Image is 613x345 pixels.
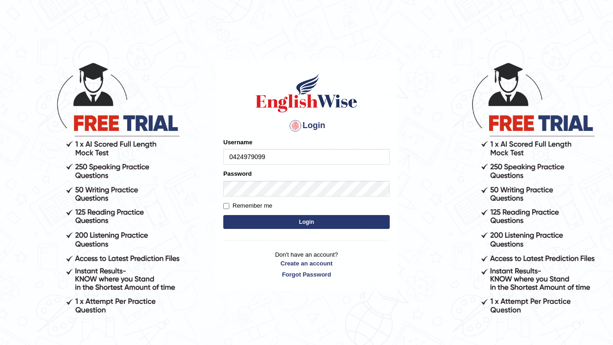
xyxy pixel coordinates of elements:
[223,250,390,279] p: Don't have an account?
[223,203,229,209] input: Remember me
[254,72,359,114] img: Logo of English Wise sign in for intelligent practice with AI
[223,138,252,147] label: Username
[223,169,251,178] label: Password
[223,118,390,133] h4: Login
[223,270,390,279] a: Forgot Password
[223,259,390,268] a: Create an account
[223,215,390,229] button: Login
[223,201,272,210] label: Remember me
